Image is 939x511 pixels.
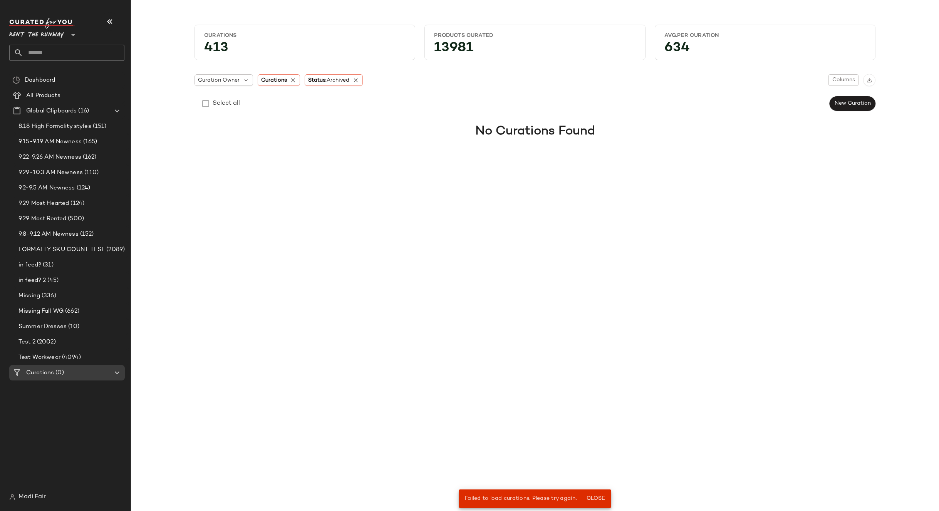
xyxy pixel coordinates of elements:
[26,91,60,100] span: All Products
[75,184,91,193] span: (124)
[18,153,81,162] span: 9.22-9.26 AM Newness
[54,369,64,377] span: (0)
[18,353,60,362] span: Test Workwear
[828,74,859,86] button: Columns
[18,168,83,177] span: 9.29-10.3 AM Newness
[60,353,81,362] span: (4094)
[82,137,97,146] span: (165)
[18,261,41,270] span: in feed?
[658,42,872,57] div: 634
[26,107,77,116] span: Global Clipboards
[428,42,642,57] div: 13981
[12,76,20,84] img: svg%3e
[475,122,595,141] h1: No Curations Found
[832,77,855,83] span: Columns
[18,276,46,285] span: in feed? 2
[40,292,56,300] span: (336)
[434,32,636,39] div: Products Curated
[9,494,15,500] img: svg%3e
[46,276,59,285] span: (45)
[18,493,46,502] span: Madi Fair
[204,32,406,39] div: Curations
[834,101,871,107] span: New Curation
[18,245,105,254] span: FORMALTY SKU COUNT TEST
[66,214,84,223] span: (500)
[9,26,64,40] span: Rent the Runway
[198,76,240,84] span: Curation Owner
[35,338,56,347] span: (2002)
[18,122,91,131] span: 8.18 High Formality styles
[18,199,69,208] span: 9.29 Most Hearted
[308,76,349,84] span: Status:
[18,322,67,331] span: Summer Dresses
[64,307,79,316] span: (662)
[77,107,89,116] span: (16)
[18,184,75,193] span: 9.2-9.5 AM Newness
[69,199,84,208] span: (124)
[213,99,240,108] div: Select all
[25,76,55,85] span: Dashboard
[18,292,40,300] span: Missing
[26,369,54,377] span: Curations
[198,42,412,57] div: 413
[18,230,79,239] span: 9.8-9.12 AM Newness
[91,122,107,131] span: (151)
[83,168,99,177] span: (110)
[18,307,64,316] span: Missing Fall WG
[261,76,287,84] span: Curations
[327,77,349,83] span: Archived
[41,261,54,270] span: (31)
[81,153,97,162] span: (162)
[18,338,35,347] span: Test 2
[67,322,80,331] span: (10)
[105,245,125,254] span: (2089)
[465,496,577,501] span: Failed to load curations. Please try again.
[9,18,75,28] img: cfy_white_logo.C9jOOHJF.svg
[586,496,605,502] span: Close
[830,96,875,111] button: New Curation
[18,137,82,146] span: 9.15-9.19 AM Newness
[79,230,94,239] span: (152)
[664,32,866,39] div: Avg.per Curation
[583,492,608,506] button: Close
[18,214,66,223] span: 9.29 Most Rented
